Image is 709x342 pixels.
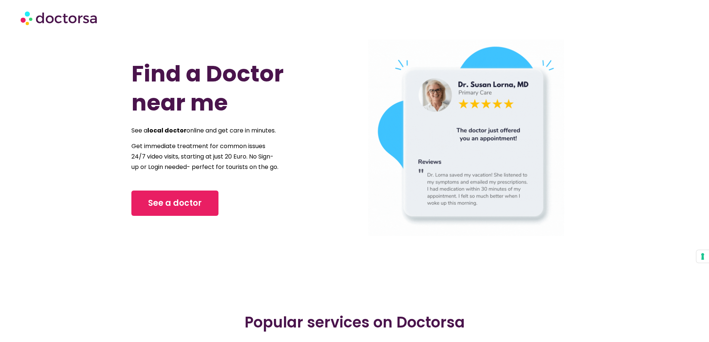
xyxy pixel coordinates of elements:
span: See a doctor [148,197,202,209]
a: See a doctor [131,191,218,216]
button: Your consent preferences for tracking technologies [696,250,709,263]
iframe: Customer reviews powered by Trustpilot [165,262,544,272]
strong: local doctor [147,126,186,135]
p: See a online and get care in minutes. [131,125,279,136]
span: Get immediate treatment for common issues 24/7 video visits, starting at just 20 Euro. No Sign-up... [131,142,278,171]
h1: Find a Doctor near me [131,59,328,117]
h2: Popular services on Doctorsa [146,313,563,331]
img: doctor in Barcelona Spain [368,39,565,236]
